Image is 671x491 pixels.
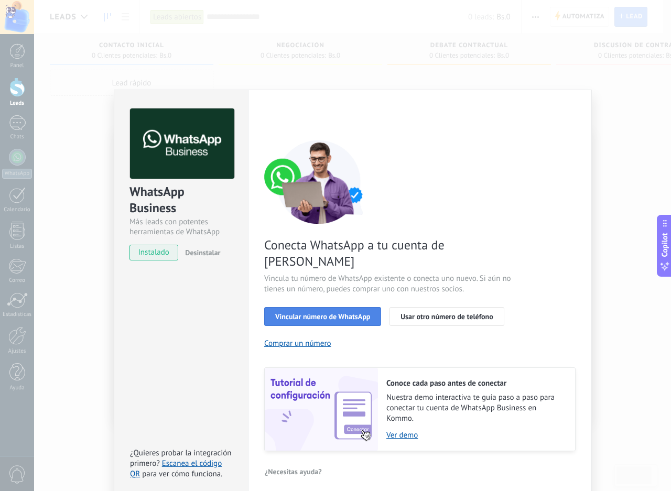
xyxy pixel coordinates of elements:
span: Nuestra demo interactiva te guía paso a paso para conectar tu cuenta de WhatsApp Business en Kommo. [386,392,565,424]
span: Copilot [659,233,670,257]
button: Desinstalar [181,245,220,260]
button: Usar otro número de teléfono [389,307,504,326]
img: logo_main.png [130,108,234,179]
a: Ver demo [386,430,565,440]
span: ¿Quieres probar la integración primero? [130,448,232,468]
a: Escanea el código QR [130,459,222,479]
span: Vincular número de WhatsApp [275,313,370,320]
span: para ver cómo funciona. [142,469,222,479]
img: connect number [264,140,374,224]
div: Más leads con potentes herramientas de WhatsApp [129,217,233,237]
div: WhatsApp Business [129,183,233,217]
button: Vincular número de WhatsApp [264,307,381,326]
button: ¿Necesitas ayuda? [264,464,322,479]
span: instalado [130,245,178,260]
h2: Conoce cada paso antes de conectar [386,378,565,388]
span: ¿Necesitas ayuda? [265,468,322,475]
span: Conecta WhatsApp a tu cuenta de [PERSON_NAME] [264,237,514,269]
span: Desinstalar [185,248,220,257]
button: Comprar un número [264,339,331,348]
span: Vincula tu número de WhatsApp existente o conecta uno nuevo. Si aún no tienes un número, puedes c... [264,274,514,294]
span: Usar otro número de teléfono [401,313,493,320]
